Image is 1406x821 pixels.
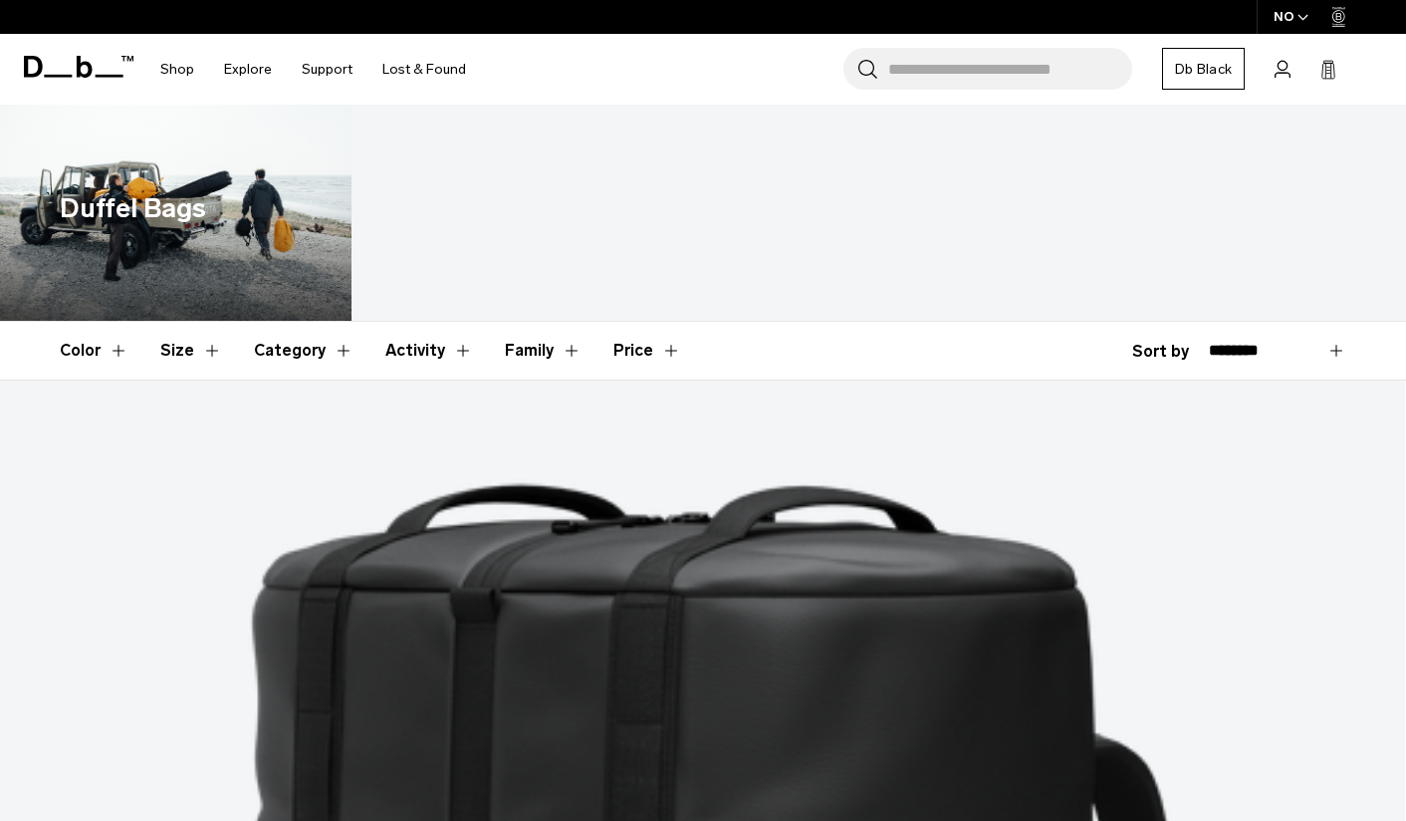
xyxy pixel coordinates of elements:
[224,34,272,105] a: Explore
[60,188,206,229] h1: Duffel Bags
[254,322,353,380] button: Toggle Filter
[60,322,128,380] button: Toggle Filter
[382,34,466,105] a: Lost & Found
[145,34,481,105] nav: Main Navigation
[505,322,582,380] button: Toggle Filter
[160,34,194,105] a: Shop
[160,322,222,380] button: Toggle Filter
[302,34,352,105] a: Support
[613,322,681,380] button: Toggle Price
[1162,48,1245,90] a: Db Black
[385,322,473,380] button: Toggle Filter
